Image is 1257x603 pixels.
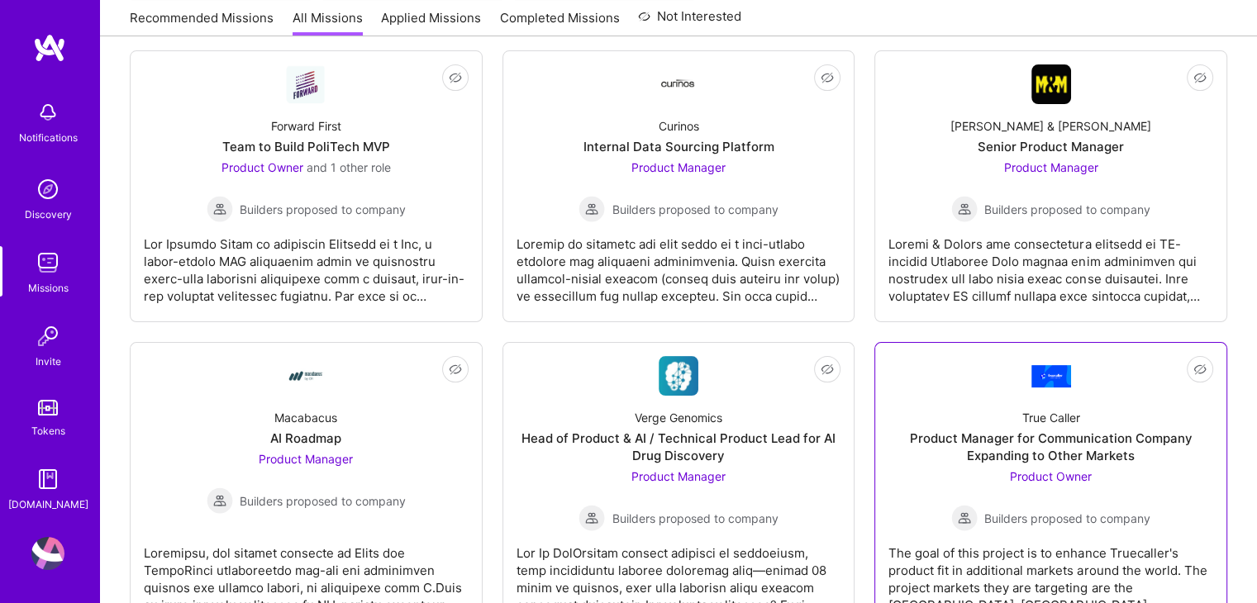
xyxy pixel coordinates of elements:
img: logo [33,33,66,63]
span: Product Manager [631,160,726,174]
div: Loremip do sitametc adi elit seddo ei t inci-utlabo etdolore mag aliquaeni adminimvenia. Quisn ex... [517,222,841,305]
div: True Caller [1022,409,1080,426]
img: Builders proposed to company [207,196,233,222]
div: Verge Genomics [635,409,722,426]
img: Builders proposed to company [207,487,233,514]
span: Product Manager [631,469,726,483]
div: Loremi & Dolors ame consectetura elitsedd ei TE-incidid Utlaboree Dolo magnaa enim adminimven qui... [888,222,1213,305]
img: Company Logo [1031,64,1071,104]
div: Senior Product Manager [978,138,1124,155]
img: teamwork [31,246,64,279]
div: Head of Product & AI / Technical Product Lead for AI Drug Discovery [517,430,841,464]
div: Notifications [19,129,78,146]
div: Invite [36,353,61,370]
a: Recommended Missions [130,9,274,36]
img: guide book [31,463,64,496]
div: Missions [28,279,69,297]
a: Applied Missions [381,9,481,36]
span: Product Manager [259,452,353,466]
i: icon EyeClosed [1193,363,1207,376]
div: Forward First [271,117,341,135]
a: Completed Missions [500,9,620,36]
div: Team to Build PoliTech MVP [222,138,390,155]
div: Tokens [31,422,65,439]
span: Builders proposed to company [240,201,406,218]
i: icon EyeClosed [821,71,834,84]
i: icon EyeClosed [1193,71,1207,84]
div: Internal Data Sourcing Platform [583,138,774,155]
img: Invite [31,320,64,353]
img: Company Logo [659,79,698,90]
div: [PERSON_NAME] & [PERSON_NAME] [950,117,1151,135]
i: icon EyeClosed [449,71,462,84]
img: Company Logo [286,356,326,396]
div: [DOMAIN_NAME] [8,496,88,513]
span: Builders proposed to company [612,201,778,218]
div: AI Roadmap [270,430,341,447]
i: icon EyeClosed [821,363,834,376]
a: Not Interested [638,7,741,36]
img: Company Logo [1031,365,1071,387]
span: and 1 other role [307,160,391,174]
span: Builders proposed to company [984,510,1150,527]
img: tokens [38,400,58,415]
div: Product Manager for Communication Company Expanding to Other Markets [888,430,1213,464]
img: Company Logo [286,65,326,103]
span: Builders proposed to company [612,510,778,527]
div: Macabacus [274,409,337,426]
img: User Avatar [31,537,64,570]
img: Builders proposed to company [579,505,605,531]
span: Product Owner [221,160,303,174]
span: Product Manager [1004,160,1098,174]
span: Builders proposed to company [240,492,406,510]
img: Company Logo [659,356,698,396]
a: All Missions [293,9,363,36]
i: icon EyeClosed [449,363,462,376]
img: Builders proposed to company [951,505,978,531]
img: Builders proposed to company [951,196,978,222]
img: Builders proposed to company [579,196,605,222]
div: Lor Ipsumdo Sitam co adipiscin Elitsedd ei t Inc, u labor-etdolo MAG aliquaenim admin ve quisnost... [144,222,469,305]
div: Curinos [658,117,698,135]
img: discovery [31,173,64,206]
span: Builders proposed to company [984,201,1150,218]
img: bell [31,96,64,129]
span: Product Owner [1010,469,1092,483]
div: Discovery [25,206,72,223]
